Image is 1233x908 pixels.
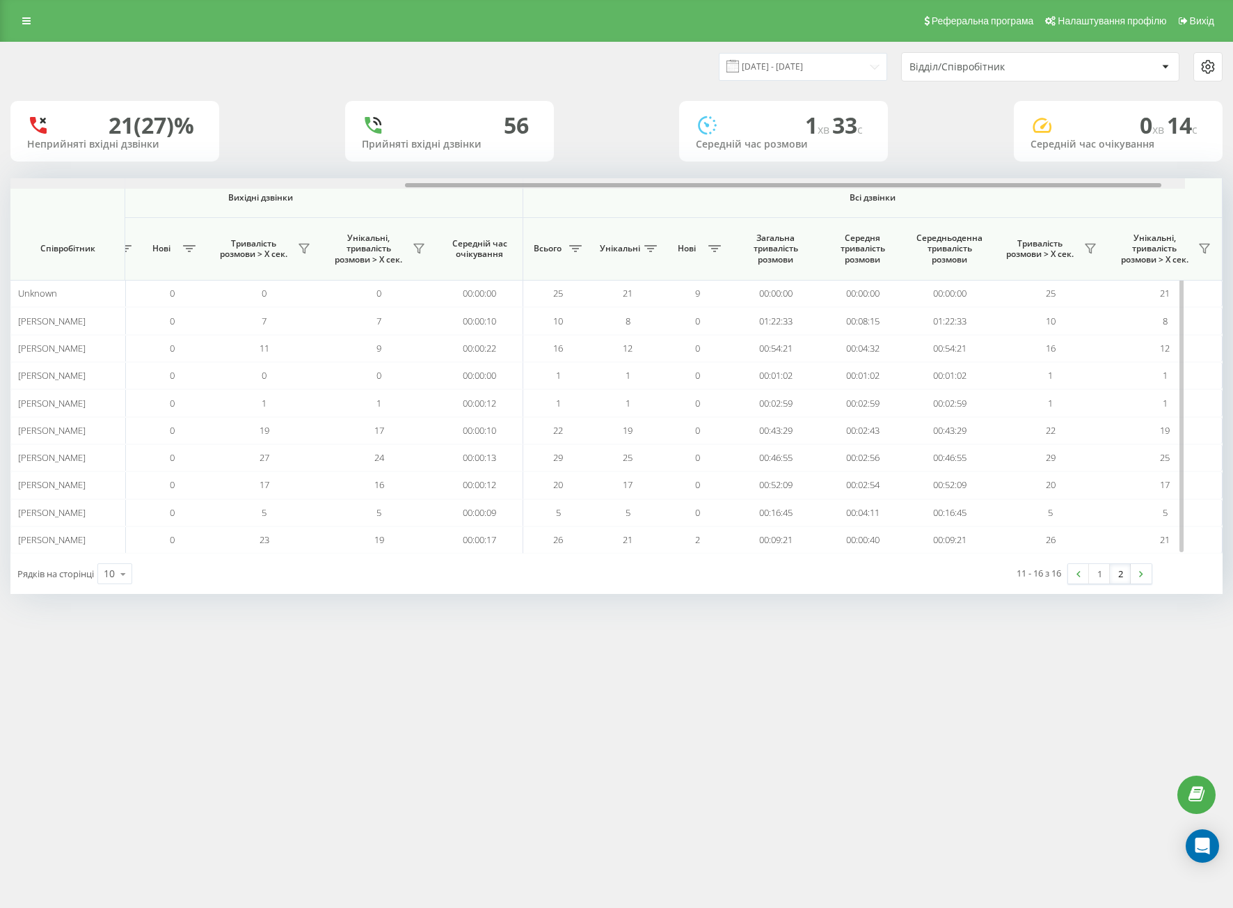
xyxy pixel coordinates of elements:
[376,342,381,354] span: 9
[732,362,819,389] td: 00:01:02
[906,307,993,334] td: 01:22:33
[374,533,384,546] span: 19
[732,307,819,334] td: 01:22:33
[374,478,384,491] span: 16
[553,478,563,491] span: 20
[1192,122,1198,137] span: c
[262,287,267,299] span: 0
[170,533,175,546] span: 0
[18,478,86,491] span: [PERSON_NAME]
[170,315,175,327] span: 0
[1163,397,1168,409] span: 1
[819,280,906,307] td: 00:00:00
[144,243,179,254] span: Нові
[906,335,993,362] td: 00:54:21
[1017,566,1061,580] div: 11 - 16 з 16
[170,342,175,354] span: 0
[556,397,561,409] span: 1
[1186,829,1219,863] div: Open Intercom Messenger
[17,567,94,580] span: Рядків на сторінці
[18,506,86,519] span: [PERSON_NAME]
[1190,15,1214,26] span: Вихід
[556,369,561,382] span: 1
[22,243,113,254] span: Співробітник
[104,567,115,581] div: 10
[376,369,381,382] span: 0
[436,417,523,444] td: 00:00:10
[214,238,294,260] span: Тривалість розмови > Х сек.
[906,526,993,554] td: 00:09:21
[695,287,700,299] span: 9
[262,369,267,382] span: 0
[626,397,630,409] span: 1
[18,369,86,382] span: [PERSON_NAME]
[732,280,819,307] td: 00:00:00
[1163,369,1168,382] span: 1
[819,389,906,416] td: 00:02:59
[260,424,269,437] span: 19
[695,506,700,519] span: 0
[436,280,523,307] td: 00:00:00
[819,417,906,444] td: 00:02:43
[1046,451,1056,464] span: 29
[732,444,819,471] td: 00:46:55
[31,192,491,203] span: Вихідні дзвінки
[18,451,86,464] span: [PERSON_NAME]
[1048,506,1053,519] span: 5
[436,499,523,526] td: 00:00:09
[553,315,563,327] span: 10
[623,424,633,437] span: 19
[1046,533,1056,546] span: 26
[376,506,381,519] span: 5
[669,243,704,254] span: Нові
[626,369,630,382] span: 1
[530,243,565,254] span: Всього
[436,389,523,416] td: 00:00:12
[1163,506,1168,519] span: 5
[623,287,633,299] span: 21
[262,506,267,519] span: 5
[564,192,1181,203] span: Всі дзвінки
[1160,478,1170,491] span: 17
[906,389,993,416] td: 00:02:59
[695,315,700,327] span: 0
[906,417,993,444] td: 00:43:29
[1046,478,1056,491] span: 20
[1160,424,1170,437] span: 19
[436,307,523,334] td: 00:00:10
[362,139,537,150] div: Прийняті вхідні дзвінки
[695,369,700,382] span: 0
[170,451,175,464] span: 0
[1058,15,1166,26] span: Налаштування профілю
[1048,369,1053,382] span: 1
[732,471,819,499] td: 00:52:09
[906,499,993,526] td: 00:16:45
[260,478,269,491] span: 17
[1031,139,1206,150] div: Середній час очікування
[374,451,384,464] span: 24
[732,389,819,416] td: 00:02:59
[376,287,381,299] span: 0
[695,451,700,464] span: 0
[553,287,563,299] span: 25
[170,397,175,409] span: 0
[504,112,529,139] div: 56
[18,533,86,546] span: [PERSON_NAME]
[262,397,267,409] span: 1
[1110,564,1131,584] a: 2
[1167,110,1198,140] span: 14
[623,451,633,464] span: 25
[170,506,175,519] span: 0
[819,335,906,362] td: 00:04:32
[819,444,906,471] td: 00:02:56
[906,280,993,307] td: 00:00:00
[623,478,633,491] span: 17
[1046,287,1056,299] span: 25
[553,451,563,464] span: 29
[436,362,523,389] td: 00:00:00
[819,499,906,526] td: 00:04:11
[732,499,819,526] td: 00:16:45
[170,369,175,382] span: 0
[1046,342,1056,354] span: 16
[695,342,700,354] span: 0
